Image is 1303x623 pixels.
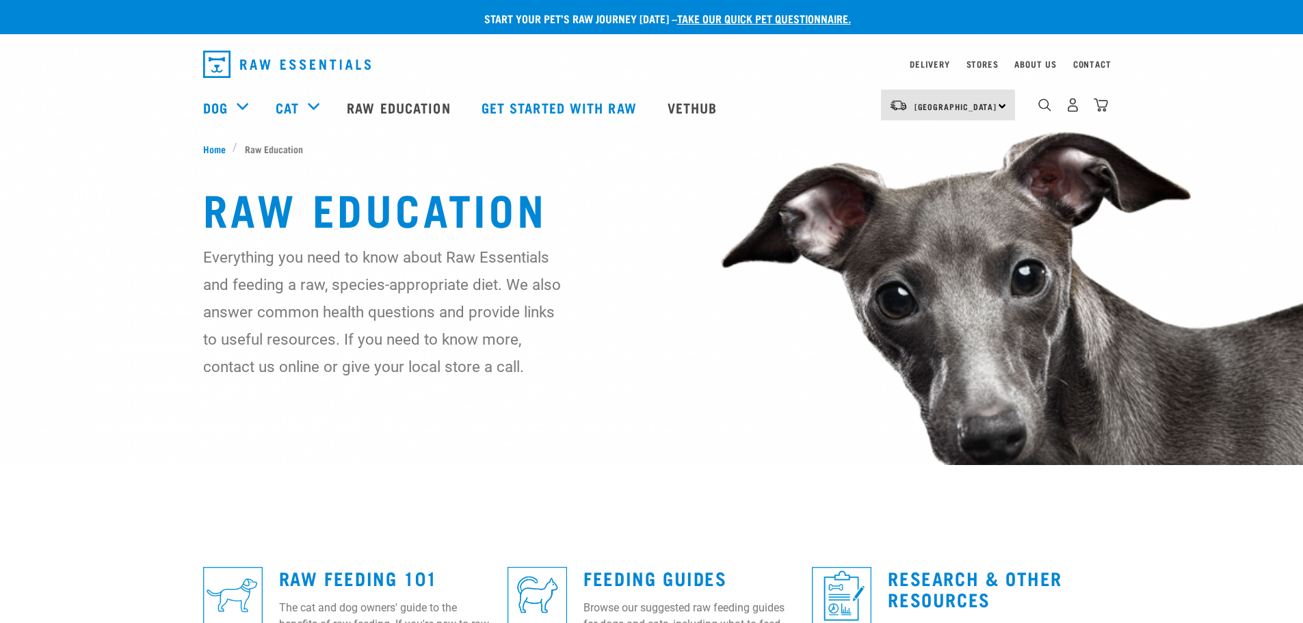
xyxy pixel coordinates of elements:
[677,15,851,21] a: take our quick pet questionnaire.
[654,80,735,135] a: Vethub
[1094,98,1108,112] img: home-icon@2x.png
[1014,62,1056,66] a: About Us
[583,572,726,583] a: Feeding Guides
[1038,98,1051,111] img: home-icon-1@2x.png
[203,183,1101,233] h1: Raw Education
[333,80,467,135] a: Raw Education
[468,80,654,135] a: Get started with Raw
[910,62,949,66] a: Delivery
[1066,98,1080,112] img: user.png
[203,142,226,156] span: Home
[889,99,908,111] img: van-moving.png
[203,142,1101,156] nav: breadcrumbs
[203,97,228,118] a: Dog
[203,51,371,78] img: Raw Essentials Logo
[192,45,1111,83] nav: dropdown navigation
[279,572,438,583] a: Raw Feeding 101
[276,97,299,118] a: Cat
[966,62,999,66] a: Stores
[203,142,233,156] a: Home
[914,104,997,109] span: [GEOGRAPHIC_DATA]
[1073,62,1111,66] a: Contact
[203,243,562,380] p: Everything you need to know about Raw Essentials and feeding a raw, species-appropriate diet. We ...
[888,572,1062,604] a: Research & Other Resources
